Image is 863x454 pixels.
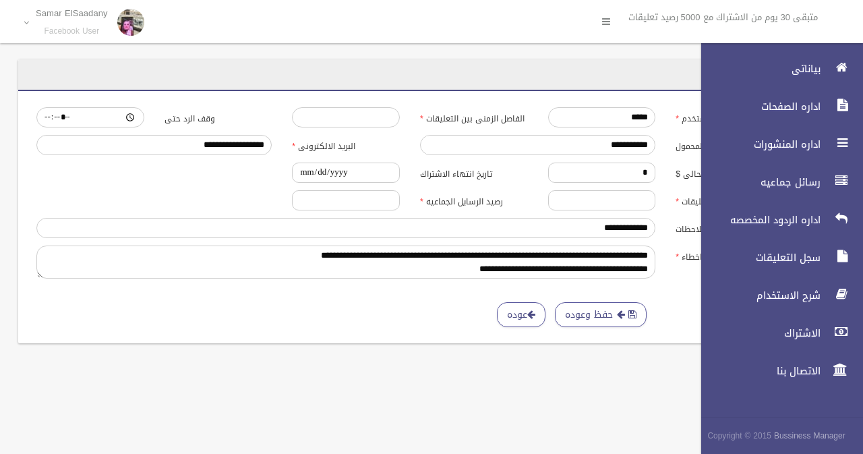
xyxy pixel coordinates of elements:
[690,251,825,264] span: سجل التعليقات
[690,92,863,121] a: اداره الصفحات
[690,213,825,227] span: اداره الردود المخصصه
[665,107,794,126] label: رقم المستخدم
[665,246,794,264] label: اخطاء
[690,243,863,273] a: سجل التعليقات
[665,218,794,237] label: ملاحظات
[690,167,863,197] a: رسائل جماعيه
[690,54,863,84] a: بياناتى
[690,364,825,378] span: الاتصال بنا
[410,190,538,209] label: رصيد الرسايل الجماعيه
[36,26,108,36] small: Facebook User
[665,163,794,181] label: الرصيد الحالى $
[690,205,863,235] a: اداره الردود المخصصه
[690,130,863,159] a: اداره المنشورات
[690,356,863,386] a: الاتصال بنا
[410,107,538,126] label: الفاصل الزمنى بين التعليقات
[690,62,825,76] span: بياناتى
[154,107,282,126] label: وقف الرد حتى
[690,175,825,189] span: رسائل جماعيه
[497,302,545,327] a: عوده
[686,61,802,87] header: المستخدمين / تعديل
[707,428,771,443] span: Copyright © 2015
[36,8,108,18] p: Samar ElSaadany
[665,135,794,154] label: رقم المحمول
[690,289,825,302] span: شرح الاستخدام
[690,138,825,151] span: اداره المنشورات
[665,190,794,209] label: رصيد التعليقات
[690,100,825,113] span: اداره الصفحات
[410,163,538,181] label: تاريخ انتهاء الاشتراك
[690,281,863,310] a: شرح الاستخدام
[555,302,647,327] button: حفظ وعوده
[690,318,863,348] a: الاشتراك
[282,135,410,154] label: البريد الالكترونى
[690,327,825,340] span: الاشتراك
[774,428,845,443] strong: Bussiness Manager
